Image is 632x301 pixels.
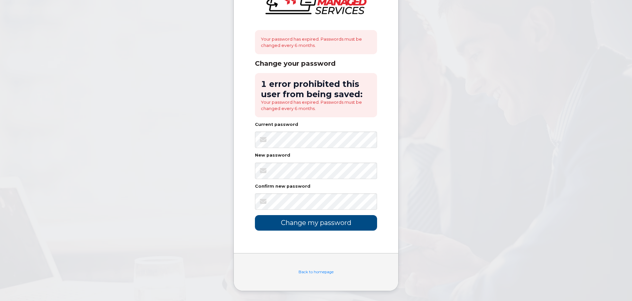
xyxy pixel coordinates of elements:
[261,79,371,99] h2: 1 error prohibited this user from being saved:
[255,184,310,189] label: Confirm new password
[255,123,298,127] label: Current password
[255,59,377,68] div: Change your password
[298,270,334,274] a: Back to homepage
[255,215,377,231] input: Change my password
[255,153,290,158] label: New password
[255,30,377,54] div: Your password has expired. Passwords must be changed every 6 months.
[261,99,371,111] li: Your password has expired. Passwords must be changed every 6 months.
